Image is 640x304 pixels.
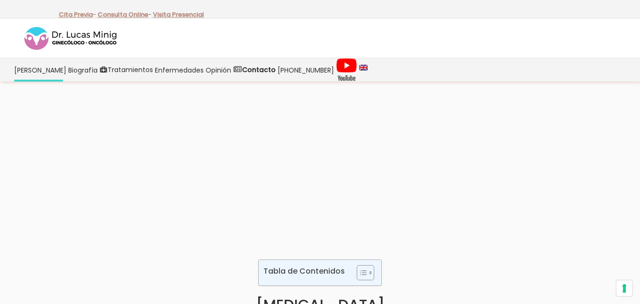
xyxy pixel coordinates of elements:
[616,280,632,296] button: Sus preferencias de consentimiento para tecnologías de seguimiento
[59,10,93,19] a: Cita Previa
[358,58,369,82] a: language english
[13,58,67,82] a: [PERSON_NAME]
[98,10,148,19] a: Consulta Online
[205,58,232,82] a: Opinión
[99,58,154,82] a: Tratamientos
[350,265,372,281] a: Toggle Table of Content
[14,64,66,75] span: [PERSON_NAME]
[335,58,358,82] a: Videos Youtube Ginecología
[263,266,345,276] p: Tabla de Contenidos
[206,64,231,75] span: Opinión
[336,58,357,82] img: Videos Youtube Ginecología
[59,9,96,21] p: -
[232,58,277,82] a: Contacto
[242,65,276,74] strong: Contacto
[68,64,98,75] span: Biografía
[108,64,153,75] span: Tratamientos
[98,9,152,21] p: -
[153,10,204,19] a: Visita Presencial
[155,64,204,75] span: Enfermedades
[277,58,335,82] a: [PHONE_NUMBER]
[359,64,368,70] img: language english
[67,58,99,82] a: Biografía
[278,64,334,75] span: [PHONE_NUMBER]
[154,58,205,82] a: Enfermedades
